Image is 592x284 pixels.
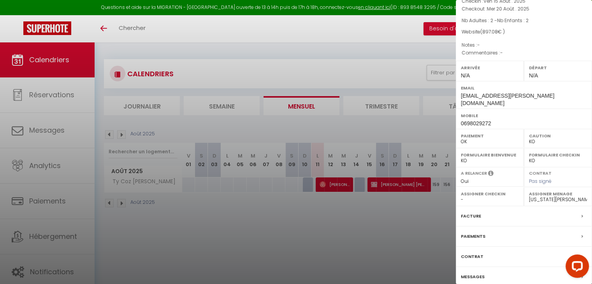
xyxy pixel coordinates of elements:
label: Départ [529,64,587,72]
span: - [477,42,480,48]
label: Arrivée [461,64,519,72]
label: Paiement [461,132,519,140]
label: Paiements [461,232,485,240]
div: Website [462,28,586,36]
span: [EMAIL_ADDRESS][PERSON_NAME][DOMAIN_NAME] [461,93,554,106]
label: Messages [461,273,485,281]
span: Nb Adultes : 2 - [462,17,529,24]
span: 0698029272 [461,120,491,126]
span: - [500,49,503,56]
span: Nb Enfants : 2 [497,17,529,24]
label: Contrat [529,170,552,175]
p: Notes : [462,41,586,49]
iframe: LiveChat chat widget [559,251,592,284]
span: ( € ) [480,28,505,35]
span: N/A [529,72,538,79]
label: Mobile [461,112,587,119]
p: Checkout : [462,5,586,13]
label: A relancer [461,170,487,177]
label: Facture [461,212,481,220]
span: N/A [461,72,470,79]
span: Mer 20 Août . 2025 [487,5,529,12]
span: 897.08 [482,28,498,35]
label: Formulaire Bienvenue [461,151,519,159]
span: Pas signé [529,178,552,184]
label: Assigner Menage [529,190,587,198]
label: Formulaire Checkin [529,151,587,159]
label: Email [461,84,587,92]
label: Assigner Checkin [461,190,519,198]
label: Caution [529,132,587,140]
i: Sélectionner OUI si vous souhaiter envoyer les séquences de messages post-checkout [488,170,494,179]
p: Commentaires : [462,49,586,57]
label: Contrat [461,252,483,261]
